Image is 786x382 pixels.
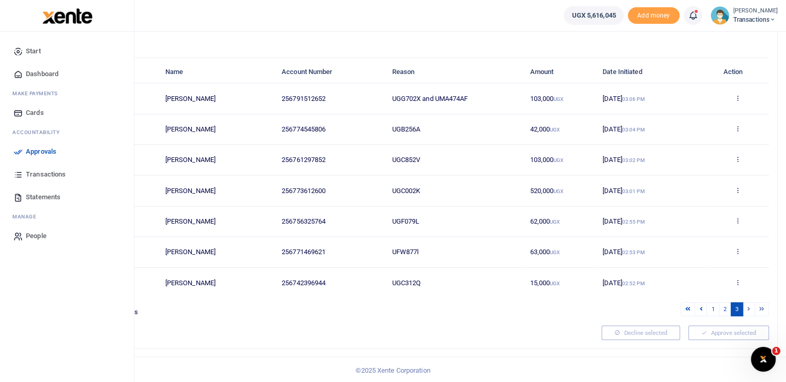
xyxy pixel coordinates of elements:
[597,145,706,175] td: [DATE]
[8,186,126,209] a: Statements
[560,6,627,25] li: Wallet ballance
[276,83,386,114] td: 256791512652
[386,145,524,175] td: UGC852V
[597,207,706,237] td: [DATE]
[622,157,645,163] small: 03:02 PM
[386,83,524,114] td: UGG702X and UMA474AF
[20,128,59,136] span: countability
[550,249,560,255] small: UGX
[597,83,706,114] td: [DATE]
[386,114,524,145] td: UGB256A
[553,157,563,163] small: UGX
[622,188,645,194] small: 03:01 PM
[553,96,563,102] small: UGX
[26,46,41,56] span: Start
[628,7,680,24] span: Add money
[26,146,56,157] span: Approvals
[572,10,615,21] span: UGX 5,616,045
[160,61,276,83] th: Name: activate to sort column ascending
[564,6,623,25] a: UGX 5,616,045
[622,127,645,133] small: 03:04 PM
[160,175,276,206] td: [PERSON_NAME]
[386,268,524,298] td: UGC312Q
[731,302,743,316] a: 3
[386,207,524,237] td: UGF079L
[706,61,769,83] th: Action: activate to sort column ascending
[276,61,386,83] th: Account Number: activate to sort column ascending
[524,268,597,298] td: 15,000
[711,6,729,25] img: profile-user
[8,140,126,163] a: Approvals
[42,8,93,24] img: logo-large
[26,192,60,202] span: Statements
[622,219,645,225] small: 02:55 PM
[8,225,126,247] a: People
[550,219,560,225] small: UGX
[550,281,560,286] small: UGX
[8,63,126,85] a: Dashboard
[26,69,58,79] span: Dashboard
[41,11,93,19] a: logo-small logo-large logo-large
[597,61,706,83] th: Date Initiated: activate to sort column ascending
[622,281,645,286] small: 02:52 PM
[524,83,597,114] td: 103,000
[8,209,126,225] li: M
[524,145,597,175] td: 103,000
[276,114,386,145] td: 256774545806
[733,15,778,24] span: Transactions
[18,90,58,97] span: ake Payments
[276,145,386,175] td: 256761297852
[597,237,706,268] td: [DATE]
[160,207,276,237] td: [PERSON_NAME]
[8,85,126,101] li: M
[18,213,37,221] span: anage
[772,347,780,355] span: 1
[622,249,645,255] small: 02:53 PM
[553,188,563,194] small: UGX
[276,207,386,237] td: 256756325764
[386,61,524,83] th: Reason: activate to sort column ascending
[597,114,706,145] td: [DATE]
[160,114,276,145] td: [PERSON_NAME]
[706,302,719,316] a: 1
[8,163,126,186] a: Transactions
[622,96,645,102] small: 03:06 PM
[386,175,524,206] td: UGC002K
[8,101,126,124] a: Cards
[524,114,597,145] td: 42,000
[628,7,680,24] li: Toup your wallet
[48,301,405,317] div: Showing 21 to 27 of 27 entries
[276,268,386,298] td: 256742396944
[524,61,597,83] th: Amount: activate to sort column ascending
[276,175,386,206] td: 256773612600
[26,108,44,118] span: Cards
[48,30,769,41] h4: Mobile Money
[386,237,524,268] td: UFW877l
[524,237,597,268] td: 63,000
[26,169,66,180] span: Transactions
[597,268,706,298] td: [DATE]
[733,7,778,16] small: [PERSON_NAME]
[550,127,560,133] small: UGX
[628,11,680,19] a: Add money
[751,347,776,372] iframe: Intercom live chat
[524,175,597,206] td: 520,000
[711,6,778,25] a: profile-user [PERSON_NAME] Transactions
[26,231,47,241] span: People
[8,124,126,140] li: Ac
[8,40,126,63] a: Start
[160,237,276,268] td: [PERSON_NAME]
[160,83,276,114] td: [PERSON_NAME]
[160,145,276,175] td: [PERSON_NAME]
[597,175,706,206] td: [DATE]
[160,268,276,298] td: [PERSON_NAME]
[719,302,731,316] a: 2
[276,237,386,268] td: 256771469621
[524,207,597,237] td: 62,000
